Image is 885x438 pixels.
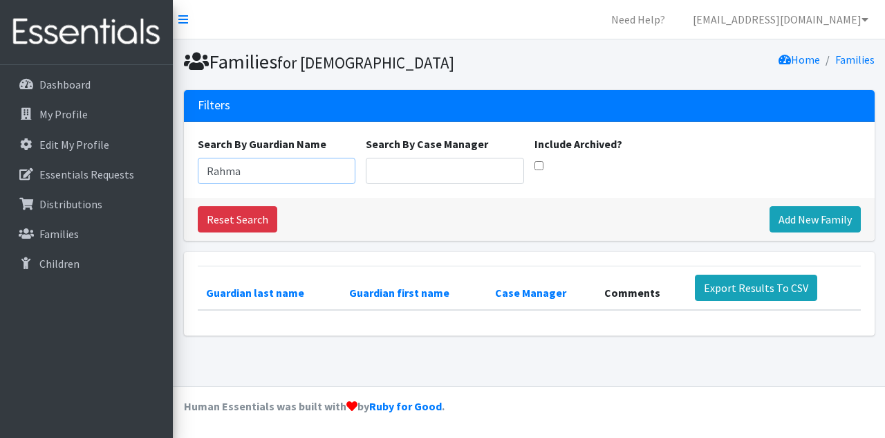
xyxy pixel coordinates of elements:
a: Dashboard [6,71,167,98]
a: [EMAIL_ADDRESS][DOMAIN_NAME] [682,6,879,33]
p: Children [39,257,80,271]
a: Need Help? [600,6,676,33]
small: for [DEMOGRAPHIC_DATA] [277,53,454,73]
strong: Human Essentials was built with by . [184,399,445,413]
img: HumanEssentials [6,9,167,55]
a: Reset Search [198,206,277,232]
label: Include Archived? [534,136,622,152]
a: Children [6,250,167,277]
a: Case Manager [495,286,566,300]
a: Export Results To CSV [695,275,817,301]
th: Comments [596,266,687,310]
p: Families [39,227,79,241]
p: Dashboard [39,77,91,91]
a: Ruby for Good [369,399,442,413]
a: Families [6,220,167,248]
a: Add New Family [770,206,861,232]
p: Essentials Requests [39,167,134,181]
a: Families [835,53,875,66]
a: Guardian first name [349,286,449,300]
a: Home [779,53,820,66]
a: Essentials Requests [6,161,167,188]
a: Distributions [6,190,167,218]
a: My Profile [6,100,167,128]
label: Search By Case Manager [366,136,488,152]
a: Guardian last name [206,286,304,300]
a: Edit My Profile [6,131,167,158]
h3: Filters [198,98,230,113]
p: Edit My Profile [39,138,109,152]
h1: Families [184,50,524,74]
label: Search By Guardian Name [198,136,326,152]
p: Distributions [39,197,102,211]
p: My Profile [39,107,88,121]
